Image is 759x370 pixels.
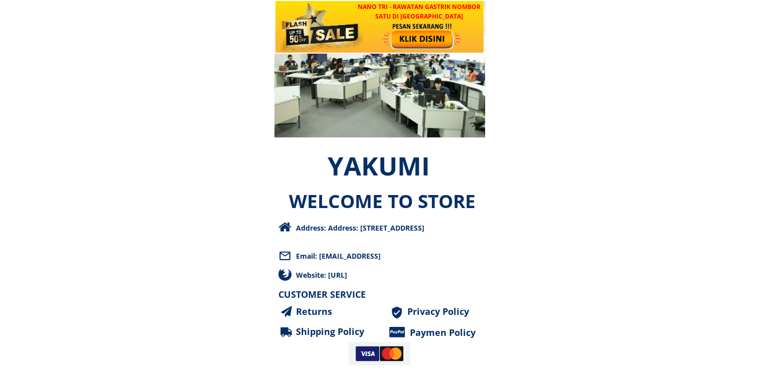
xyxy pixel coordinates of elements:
h3: Returns [296,304,356,319]
h3: WELCOME TO STORE [288,186,477,216]
h3: Paymen Policy [410,325,490,340]
h3: YAKUMI [274,145,483,186]
div: Website: [URL] [296,270,480,281]
div: Email: [EMAIL_ADDRESS] [296,251,480,262]
h3: CUSTOMER SERVICE [278,287,379,302]
h3: Shipping Policy [296,324,376,339]
h3: NANO TRI - Rawatan GASTRIK Nombor Satu di [GEOGRAPHIC_DATA] [353,2,485,21]
h3: Privacy Policy [407,304,488,319]
div: Address: Address: [STREET_ADDRESS] [296,223,480,234]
